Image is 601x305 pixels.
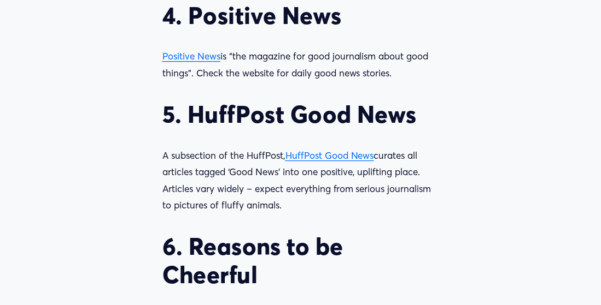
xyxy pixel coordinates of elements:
[162,48,439,81] p: is “the magazine for good journalism about good things”. Check the website for daily good news st...
[162,147,439,214] p: A subsection of the HuffPost, curates all articles tagged ‘Good News’ into one positive, upliftin...
[285,149,374,161] a: HuffPost Good News
[162,100,439,129] h2: 5. HuffPost Good News
[162,232,439,289] h2: 6. Reasons to be Cheerful
[162,50,220,62] a: Positive News
[162,2,439,30] h2: 4. Positive News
